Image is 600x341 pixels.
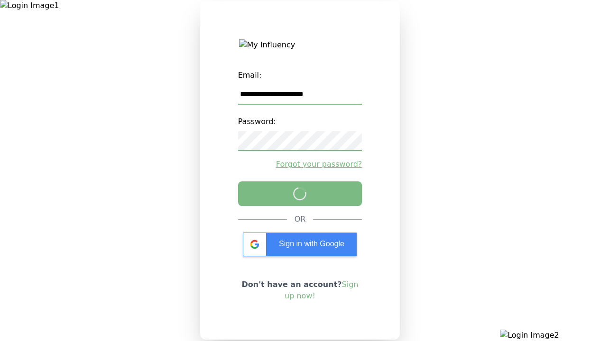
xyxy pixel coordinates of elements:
label: Password: [238,112,362,131]
label: Email: [238,66,362,85]
div: Sign in with Google [243,233,357,256]
p: Don't have an account? [238,279,362,302]
img: Login Image2 [500,330,600,341]
span: Sign in with Google [279,240,344,248]
a: Forgot your password? [238,159,362,170]
img: My Influency [239,39,360,51]
div: OR [295,214,306,225]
